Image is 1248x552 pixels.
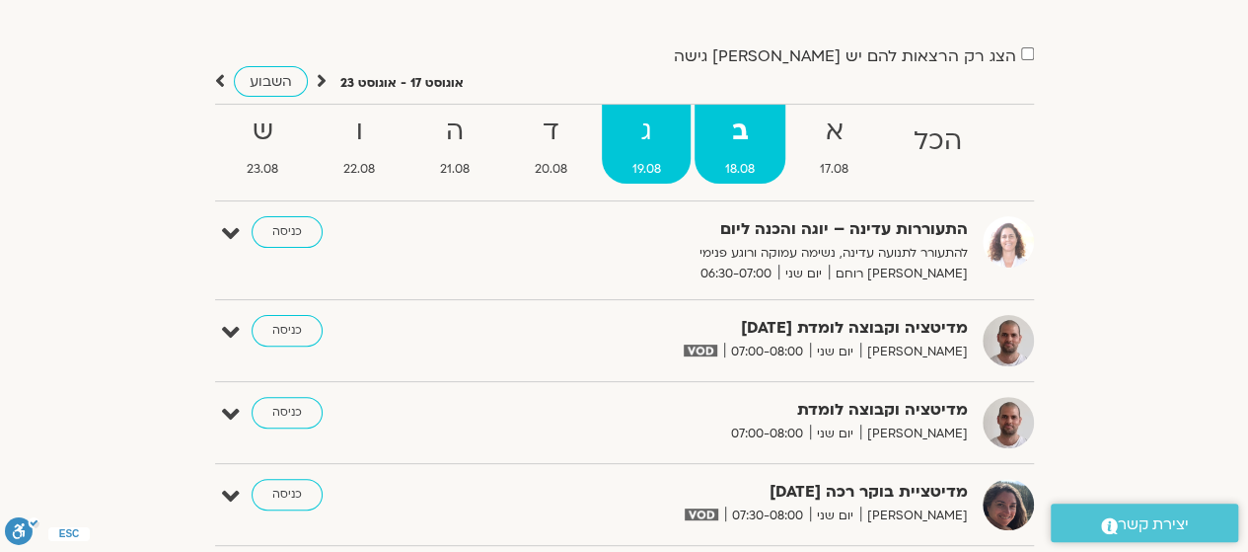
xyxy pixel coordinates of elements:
p: להתעורר לתנועה עדינה, נשימה עמוקה ורוגע פנימי [484,243,968,264]
span: [PERSON_NAME] רוחם [829,264,968,284]
span: 07:00-08:00 [724,424,810,444]
a: ב18.08 [695,105,785,184]
img: vodicon [685,509,717,520]
span: יום שני [810,342,860,362]
strong: ג [602,110,692,154]
span: 20.08 [504,159,598,180]
a: השבוע [234,66,308,97]
a: הכל [883,105,992,184]
strong: ב [695,110,785,154]
a: יצירת קשר [1051,504,1238,542]
a: ג19.08 [602,105,692,184]
label: הצג רק הרצאות להם יש [PERSON_NAME] גישה [674,47,1016,65]
span: 22.08 [313,159,405,180]
span: 18.08 [695,159,785,180]
span: יום שני [778,264,829,284]
span: 07:30-08:00 [725,506,810,526]
a: ו22.08 [313,105,405,184]
span: השבוע [250,72,292,91]
strong: ה [409,110,500,154]
strong: מדיטציה וקבוצה לומדת [484,397,968,424]
strong: מדיטציית בוקר רכה [DATE] [484,479,968,506]
strong: מדיטציה וקבוצה לומדת [DATE] [484,315,968,342]
strong: א [789,110,879,154]
span: 23.08 [217,159,310,180]
a: ד20.08 [504,105,598,184]
a: כניסה [252,397,323,429]
a: ש23.08 [217,105,310,184]
p: אוגוסט 17 - אוגוסט 23 [340,73,464,94]
span: 17.08 [789,159,879,180]
span: יום שני [810,424,860,444]
span: [PERSON_NAME] [860,342,968,362]
strong: ו [313,110,405,154]
span: 07:00-08:00 [724,342,810,362]
span: יצירת קשר [1118,512,1189,538]
strong: התעוררות עדינה – יוגה והכנה ליום [484,216,968,243]
strong: ד [504,110,598,154]
a: כניסה [252,315,323,347]
span: 19.08 [602,159,692,180]
img: vodicon [684,345,716,356]
a: כניסה [252,216,323,248]
span: יום שני [810,506,860,526]
span: 06:30-07:00 [694,264,778,284]
a: א17.08 [789,105,879,184]
span: [PERSON_NAME] [860,506,968,526]
span: [PERSON_NAME] [860,424,968,444]
span: 21.08 [409,159,500,180]
a: כניסה [252,479,323,511]
strong: ש [217,110,310,154]
a: ה21.08 [409,105,500,184]
strong: הכל [883,119,992,164]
